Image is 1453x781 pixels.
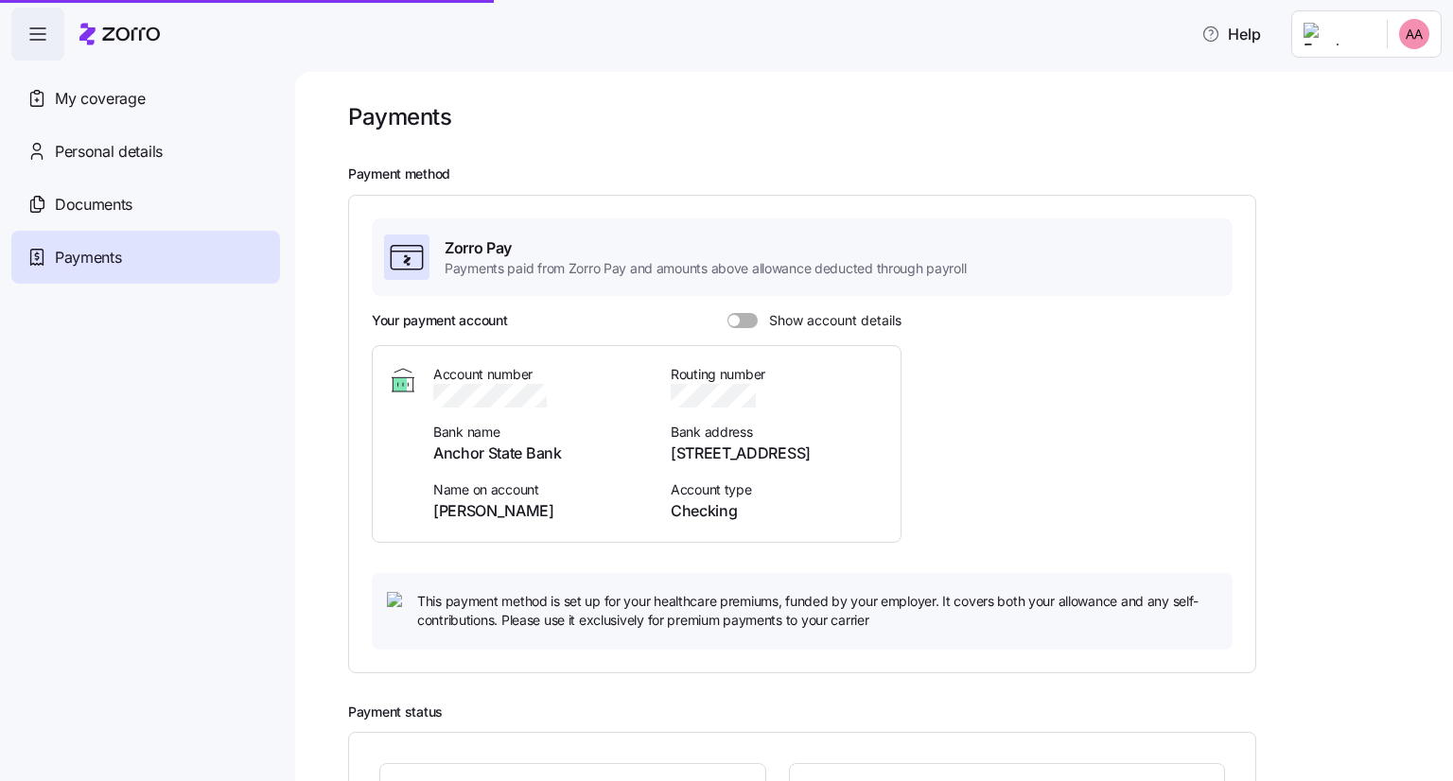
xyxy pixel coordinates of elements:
[671,423,885,442] span: Bank address
[433,499,648,523] span: [PERSON_NAME]
[11,178,280,231] a: Documents
[433,365,648,384] span: Account number
[758,313,902,328] span: Show account details
[11,72,280,125] a: My coverage
[1201,23,1261,45] span: Help
[11,125,280,178] a: Personal details
[1304,23,1372,45] img: Employer logo
[433,423,648,442] span: Bank name
[11,231,280,284] a: Payments
[348,165,1427,183] h2: Payment method
[445,259,966,278] span: Payments paid from Zorro Pay and amounts above allowance deducted through payroll
[387,592,410,615] img: icon bulb
[433,480,648,499] span: Name on account
[1186,15,1276,53] button: Help
[55,87,145,111] span: My coverage
[671,365,885,384] span: Routing number
[671,499,885,523] span: Checking
[671,480,885,499] span: Account type
[55,246,121,269] span: Payments
[55,140,163,164] span: Personal details
[348,703,1427,721] h2: Payment status
[1399,19,1429,49] img: 8f6ddf205d3a4cb90988111ae25d5134
[445,236,966,260] span: Zorro Pay
[348,102,451,131] h1: Payments
[671,442,885,465] span: [STREET_ADDRESS]
[417,592,1217,631] span: This payment method is set up for your healthcare premiums, funded by your employer. It covers bo...
[55,193,132,217] span: Documents
[372,311,507,330] h3: Your payment account
[433,442,648,465] span: Anchor State Bank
